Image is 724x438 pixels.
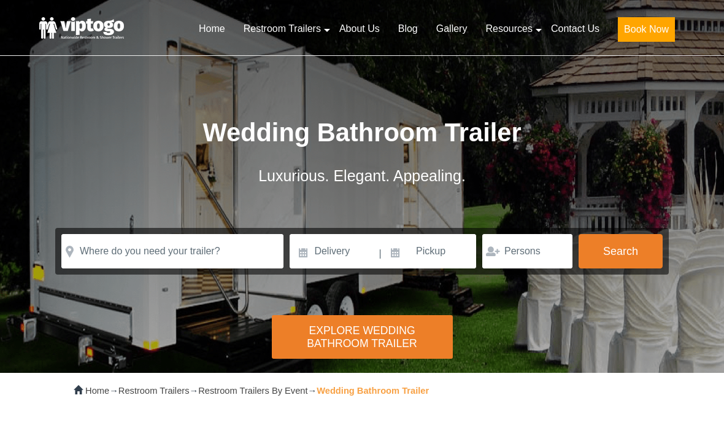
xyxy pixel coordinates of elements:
a: Book Now [609,15,684,49]
span: Wedding Bathroom Trailer [202,118,521,147]
a: Restroom Trailers [234,15,330,42]
span: | [379,234,382,273]
a: Contact Us [542,15,609,42]
a: About Us [330,15,389,42]
a: Restroom Trailers By Event [198,386,307,396]
input: Where do you need your trailer? [61,234,283,268]
input: Pickup [383,234,476,268]
span: → → → [85,386,429,396]
input: Persons [482,234,572,268]
button: Search [579,234,663,268]
a: Resources [476,15,541,42]
button: Book Now [618,17,675,42]
strong: Wedding Bathroom Trailer [317,386,429,396]
a: Gallery [427,15,477,42]
button: Live Chat [675,389,724,438]
input: Delivery [290,234,377,268]
div: Explore Wedding Bathroom Trailer [272,315,453,359]
a: Blog [389,15,427,42]
span: Luxurious. Elegant. Appealing. [258,167,466,184]
a: Home [190,15,234,42]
